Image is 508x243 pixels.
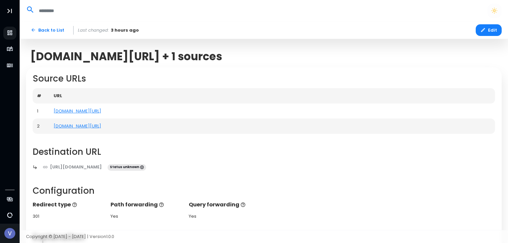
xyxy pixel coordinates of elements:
[49,88,495,104] th: URL
[30,50,222,63] span: [DOMAIN_NAME][URL] + 1 sources
[111,201,182,209] p: Path forwarding
[54,108,101,114] a: [DOMAIN_NAME][URL]
[33,186,495,196] h2: Configuration
[37,123,45,129] div: 2
[26,233,114,240] span: Copyright © [DATE] - [DATE] | Version 1.0.0
[3,5,16,17] button: Toggle Aside
[33,74,495,84] h2: Source URLs
[78,27,109,34] span: Last changed:
[111,213,182,220] div: Yes
[189,213,260,220] div: Yes
[26,24,69,36] a: Back to List
[108,164,146,171] span: Status unknown
[33,88,49,104] th: #
[189,201,260,209] p: Query forwarding
[54,123,101,129] a: [DOMAIN_NAME][URL]
[38,161,107,173] a: [URL][DOMAIN_NAME]
[111,27,139,34] span: 3 hours ago
[33,213,104,220] div: 301
[4,228,15,239] img: Avatar
[476,24,502,36] button: Edit
[33,201,104,209] p: Redirect type
[37,108,45,115] div: 1
[33,147,495,157] h2: Destination URL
